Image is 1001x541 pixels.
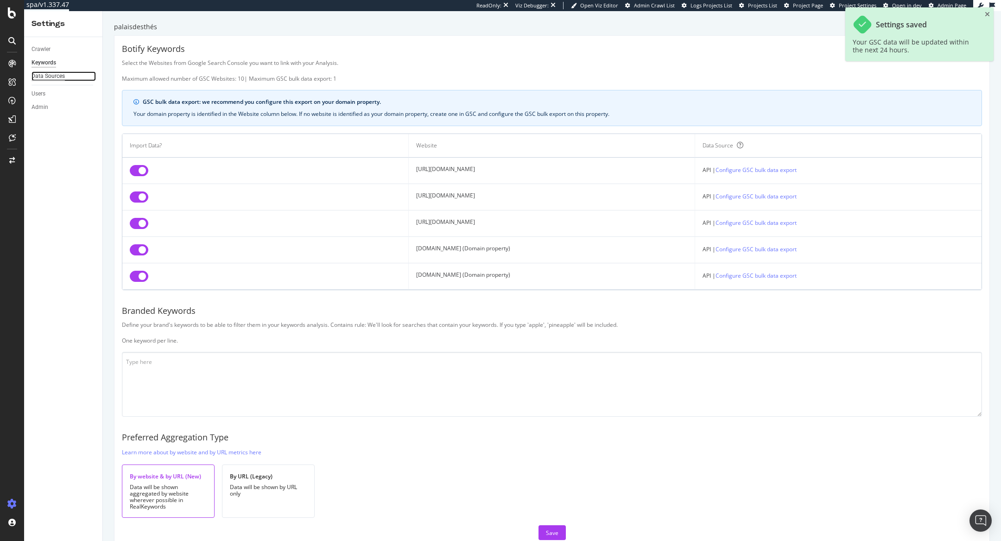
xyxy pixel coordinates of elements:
a: Configure GSC bulk data export [716,165,797,175]
div: Your GSC data will be updated within the next 24 hours. [853,38,977,54]
span: Open Viz Editor [580,2,618,9]
div: Open Intercom Messenger [969,509,992,532]
td: [DOMAIN_NAME] (Domain property) [409,237,695,263]
div: API | [703,271,974,280]
div: API | [703,244,974,254]
a: Project Page [784,2,823,9]
div: Settings saved [876,20,927,29]
a: Logs Projects List [682,2,732,9]
a: Users [32,89,96,99]
td: [URL][DOMAIN_NAME] [409,184,695,210]
div: ReadOnly: [476,2,501,9]
span: Admin Crawl List [634,2,675,9]
div: Users [32,89,45,99]
a: Configure GSC bulk data export [716,191,797,201]
a: Admin Crawl List [625,2,675,9]
a: Open in dev [883,2,922,9]
a: Admin Page [929,2,966,9]
a: Data Sources [32,71,96,81]
div: Keywords [32,58,56,68]
span: Open in dev [892,2,922,9]
div: API | [703,218,974,228]
div: info banner [122,90,982,126]
div: By website & by URL (New) [130,472,207,480]
div: By URL (Legacy) [230,472,307,480]
div: Data will be shown by URL only [230,484,307,497]
div: Admin [32,102,48,112]
a: Keywords [32,58,96,68]
span: Projects List [748,2,777,9]
span: Admin Page [938,2,966,9]
div: Preferred Aggregation Type [122,432,982,444]
th: Import Data? [122,134,409,158]
span: Project Settings [839,2,876,9]
div: GSC bulk data export: we recommend you configure this export on your domain property. [143,98,970,106]
div: Data Source [703,141,733,150]
td: [URL][DOMAIN_NAME] [409,210,695,237]
a: Project Settings [830,2,876,9]
th: Website [409,134,695,158]
div: API | [703,165,974,175]
a: Admin [32,102,96,112]
span: Project Page [793,2,823,9]
div: Crawler [32,45,51,54]
div: Data Sources [32,71,65,81]
a: Configure GSC bulk data export [716,244,797,254]
span: Logs Projects List [691,2,732,9]
div: close toast [985,11,990,18]
div: Branded Keywords [122,305,982,317]
div: Data will be shown aggregated by website wherever possible in RealKeywords [130,484,207,510]
td: [DOMAIN_NAME] (Domain property) [409,263,695,290]
a: Crawler [32,45,96,54]
div: Save [546,529,558,537]
div: Select the Websites from Google Search Console you want to link with your Analysis. Maximum allow... [122,59,982,83]
td: [URL][DOMAIN_NAME] [409,158,695,184]
button: Save [539,525,566,540]
a: Configure GSC bulk data export [716,218,797,228]
div: API | [703,191,974,201]
a: Projects List [739,2,777,9]
div: palaisdesthés [114,22,990,32]
div: Settings [32,19,95,29]
div: Viz Debugger: [515,2,549,9]
div: Botify Keywords [122,43,982,55]
div: Your domain property is identified in the Website column below. If no website is identified as yo... [133,110,970,118]
div: Define your brand's keywords to be able to filter them in your keywords analysis. Contains rule: ... [122,321,982,344]
a: Configure GSC bulk data export [716,271,797,280]
a: Open Viz Editor [571,2,618,9]
a: Learn more about by website and by URL metrics here [122,447,261,457]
